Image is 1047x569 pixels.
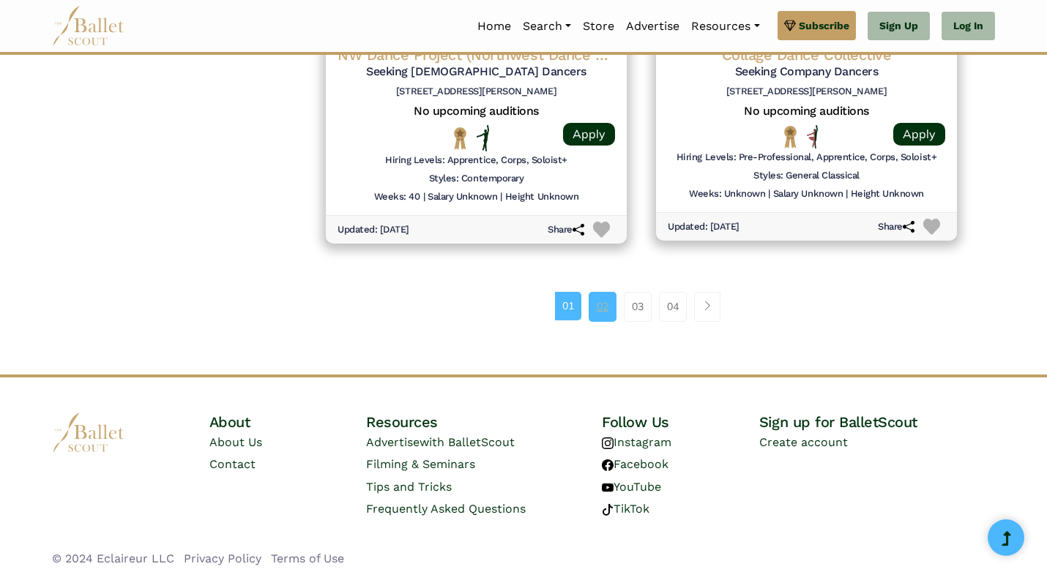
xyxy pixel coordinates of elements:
img: gem.svg [784,18,796,34]
h6: | [846,188,848,200]
a: About Us [209,435,262,449]
h6: Weeks: Unknown [689,188,765,200]
a: Advertisewith BalletScout [366,435,515,449]
img: National [451,127,469,149]
a: Filming & Seminars [366,457,475,471]
h4: Collage Dance Collective [668,45,945,64]
h6: Hiring Levels: Apprentice, Corps, Soloist+ [385,154,567,167]
li: © 2024 Eclaireur LLC [52,549,174,568]
a: Search [517,11,577,42]
a: 03 [624,292,652,321]
h6: | [500,191,502,203]
h6: Share [878,221,914,233]
h6: Hiring Levels: Pre-Professional, Apprentice, Corps, Soloist+ [677,151,936,164]
h4: Follow Us [602,412,759,432]
a: Facebook [602,457,668,471]
img: All [807,125,818,148]
h6: Updated: [DATE] [668,221,739,233]
h5: Seeking [DEMOGRAPHIC_DATA] Dancers [338,64,615,80]
h6: Salary Unknown [773,188,843,200]
h6: Weeks: 40 [374,191,420,203]
img: tiktok logo [602,504,614,516]
h6: Styles: General Classical [753,170,860,182]
h6: Salary Unknown [428,191,497,203]
img: Flat [477,125,490,151]
h6: [STREET_ADDRESS][PERSON_NAME] [338,86,615,98]
h6: Height Unknown [851,188,924,200]
h6: Styles: Contemporary [429,173,523,185]
img: National [781,125,800,148]
img: youtube logo [602,482,614,494]
a: Subscribe [778,11,856,40]
h4: NW Dance Project (Northwest Dance Project) [338,45,615,64]
a: Instagram [602,435,671,449]
h5: No upcoming auditions [338,104,615,119]
img: Heart [923,219,940,235]
a: Apply [893,123,945,146]
a: Tips and Tricks [366,480,452,494]
h6: Share [548,224,584,236]
h5: Seeking Company Dancers [668,64,945,80]
h4: About [209,412,367,432]
h6: Updated: [DATE] [338,224,409,236]
h4: Sign up for BalletScout [759,412,995,432]
a: Resources [685,11,765,42]
a: Frequently Asked Questions [366,502,526,516]
h6: | [423,191,425,203]
nav: Page navigation example [555,292,729,321]
a: 01 [555,292,581,320]
a: Store [577,11,620,42]
img: instagram logo [602,437,614,449]
a: 02 [589,292,616,321]
h6: | [768,188,770,200]
a: Home [472,11,517,42]
h6: [STREET_ADDRESS][PERSON_NAME] [668,86,945,98]
a: Contact [209,457,256,471]
a: Log In [942,12,995,41]
img: logo [52,412,125,453]
a: Advertise [620,11,685,42]
a: 04 [659,292,687,321]
a: TikTok [602,502,649,516]
h4: Resources [366,412,602,432]
h5: No upcoming auditions [668,104,945,119]
a: Create account [759,435,848,449]
a: Apply [563,123,615,146]
span: with BalletScout [420,435,515,449]
a: Terms of Use [271,551,344,565]
a: Privacy Policy [184,551,261,565]
a: YouTube [602,480,661,494]
a: Sign Up [868,12,930,41]
span: Subscribe [799,18,849,34]
h6: Height Unknown [505,191,578,203]
img: facebook logo [602,459,614,471]
img: Heart [593,222,610,238]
